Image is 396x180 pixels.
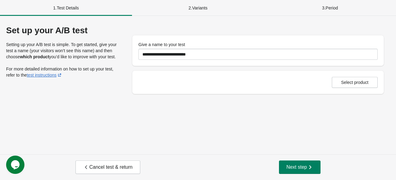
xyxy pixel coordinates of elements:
[27,73,63,77] a: test instructions
[20,54,49,59] strong: which product
[6,26,120,35] div: Set up your A/B test
[138,41,185,48] label: Give a name to your test
[286,164,313,170] span: Next step
[332,77,378,88] button: Select product
[6,41,120,60] p: Setting up your A/B test is simple. To get started, give your test a name (your visitors won’t se...
[75,160,140,174] button: Cancel test & return
[83,164,132,170] span: Cancel test & return
[6,156,26,174] iframe: chat widget
[279,160,321,174] button: Next step
[6,66,120,78] p: For more detailed information on how to set up your test, refer to the
[341,80,369,85] span: Select product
